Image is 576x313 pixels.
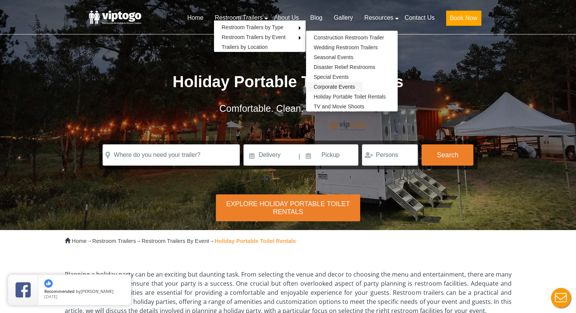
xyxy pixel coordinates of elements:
[306,92,393,102] a: Holiday Portable Toilet Rentals
[214,22,291,32] a: Restroom Trailers by Type
[219,103,357,114] span: Comfortable. Clean. Convenient.
[306,72,356,82] a: Special Events
[421,144,473,166] button: Search
[173,73,403,91] span: Holiday Portable Toilet Rentals
[362,144,418,166] input: Persons
[214,42,275,52] a: Trailers by Location
[215,238,296,244] strong: Holiday Portable Toilet Rentals
[214,32,293,42] a: Restroom Trailers by Event
[268,9,304,26] a: About Us
[103,144,240,166] input: Where do you need your trailer?
[359,9,399,26] a: Resources
[306,52,361,62] a: Seasonal Events
[81,288,114,294] span: [PERSON_NAME]
[446,11,481,26] button: Book Now
[209,9,268,26] a: Restroom Trailers
[72,238,296,244] span: → → →
[306,33,392,42] a: Construction Restroom Trailer
[306,82,362,92] a: Corporate Events
[399,9,440,26] a: Contact Us
[44,294,58,299] span: [DATE]
[216,194,360,221] div: Explore Holiday Portable Toilet Rentals
[244,144,298,166] input: Delivery
[16,282,31,297] img: Review Rating
[304,9,328,26] a: Blog
[546,283,576,313] button: Live Chat
[301,144,359,166] input: Pickup
[306,102,372,111] a: TV and Movie Shoots
[298,144,300,169] span: |
[44,289,125,294] span: by
[142,238,209,244] a: Restroom Trailers By Event
[181,9,209,26] a: Home
[44,279,53,288] img: thumbs up icon
[72,238,87,244] a: Home
[440,9,487,30] a: Book Now
[328,9,359,26] a: Gallery
[92,238,136,244] a: Restroom Trailers
[306,42,385,52] a: Wedding Restroom Trailers
[44,288,75,294] span: Recommended
[306,62,383,72] a: Disaster Relief Restrooms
